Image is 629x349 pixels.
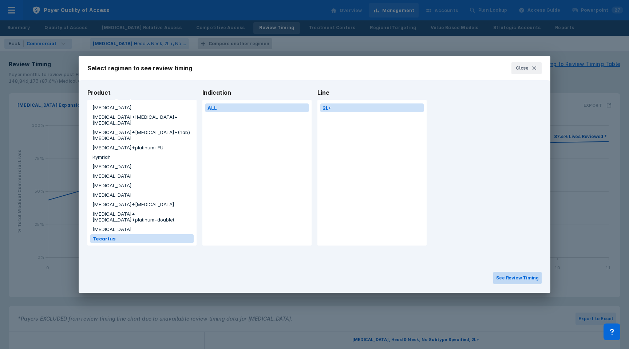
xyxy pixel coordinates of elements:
button: Tecartus [90,234,194,243]
button: [MEDICAL_DATA] [90,172,194,180]
button: [MEDICAL_DATA] [90,225,194,234]
div: Contact Support [604,323,620,340]
button: [MEDICAL_DATA] [90,191,194,199]
button: [MEDICAL_DATA]+[MEDICAL_DATA]+[MEDICAL_DATA] [90,113,194,127]
span: Line [314,89,430,96]
button: 2L+ [320,103,424,112]
button: [MEDICAL_DATA] [90,244,194,252]
button: [MEDICAL_DATA] [90,181,194,190]
button: [MEDICAL_DATA] [90,162,194,171]
span: Product [84,89,199,96]
span: Select regimen to see review timing [87,64,192,72]
button: [MEDICAL_DATA]+[MEDICAL_DATA] [90,200,194,209]
span: Indication [199,89,314,96]
button: Close [511,62,542,74]
button: See Review Timing [493,272,542,284]
button: ALL [205,103,309,112]
button: [MEDICAL_DATA]+[MEDICAL_DATA]+(nab)[MEDICAL_DATA] [90,128,194,142]
span: Close [516,65,529,71]
button: [MEDICAL_DATA]+[MEDICAL_DATA]+platinum-doublet [90,209,194,224]
button: [MEDICAL_DATA] [90,103,194,112]
button: Kymriah [90,153,194,161]
button: [MEDICAL_DATA]+platinum+FU [90,143,194,152]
